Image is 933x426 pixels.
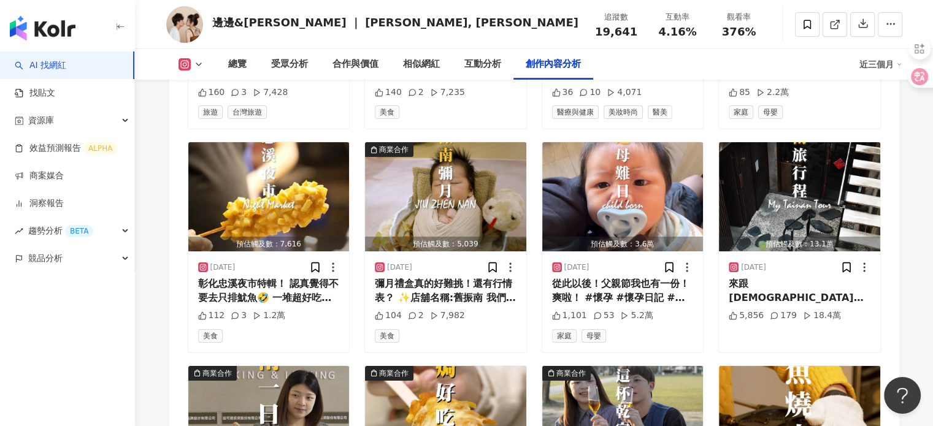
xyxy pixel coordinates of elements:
[620,310,653,322] div: 5.2萬
[15,59,66,72] a: searchAI 找網紅
[552,329,577,343] span: 家庭
[579,86,601,99] div: 10
[593,310,615,322] div: 53
[582,329,606,343] span: 母嬰
[542,142,704,251] button: 預估觸及數：3.6萬
[365,237,526,252] div: 預估觸及數：5,039
[556,367,586,379] div: 商業合作
[719,142,880,251] button: 預估觸及數：13.1萬
[729,105,753,119] span: 家庭
[375,105,399,119] span: 美食
[198,310,225,322] div: 112
[228,105,267,119] span: 台灣旅遊
[198,86,225,99] div: 160
[408,86,424,99] div: 2
[15,142,117,154] a: 效益預測報告ALPHA
[365,142,526,251] img: post-image
[607,86,642,99] div: 4,071
[859,55,902,74] div: 近三個月
[332,57,378,72] div: 合作與價值
[756,86,789,99] div: 2.2萬
[379,367,409,379] div: 商業合作
[188,237,350,252] div: 預估觸及數：7,616
[741,262,766,273] div: [DATE]
[729,277,870,305] div: 來跟[DEMOGRAPHIC_DATA]人沾一點邊，是可以的吧🤔 ✨活動名稱：赤遊卷 這次一樣介紹另外五個店家～ 優惠用起來🥰 🔍詳細介紹看影片 #臺南 #臺南美食 #臺南景點 #臺南行程 #[...
[716,11,762,23] div: 觀看率
[408,310,424,322] div: 2
[719,237,880,252] div: 預估觸及數：13.1萬
[542,237,704,252] div: 預估觸及數：3.6萬
[593,11,640,23] div: 追蹤數
[365,142,526,251] button: 商業合作預估觸及數：5,039
[403,57,440,72] div: 相似網紅
[202,367,232,379] div: 商業合作
[198,329,223,343] span: 美食
[188,142,350,251] button: 預估觸及數：7,616
[198,105,223,119] span: 旅遊
[552,105,599,119] span: 醫療與健康
[65,225,93,237] div: BETA
[552,277,694,305] div: 從此以後！父親節我也有一份！爽啦！ #懷孕 #懷孕日記 #懷孕紀錄 #pregnant #baby #孕媽咪 #孕媽媽 #親子 #family
[729,86,750,99] div: 85
[212,15,578,30] div: 邊邊&[PERSON_NAME] ｜ [PERSON_NAME], [PERSON_NAME]
[526,57,581,72] div: 創作內容分析
[28,217,93,245] span: 趨勢分析
[542,142,704,251] img: post-image
[228,57,247,72] div: 總覽
[595,25,637,38] span: 19,641
[15,227,23,235] span: rise
[271,57,308,72] div: 受眾分析
[375,277,516,305] div: 彌月禮盒真的好難挑！還有行情表？ ✨店舖名稱:舊振南 我們終於開始挑彌月禮盒了～ 這次比較不一樣的是我挑了一間傳承五代 原本專做結婚傳統餅的舊振南 年輕的時候就常到看他們家 原本以為只有逢年過節...
[253,310,285,322] div: 1.2萬
[803,310,841,322] div: 18.4萬
[231,86,247,99] div: 3
[253,86,288,99] div: 7,428
[188,142,350,251] img: post-image
[10,16,75,40] img: logo
[375,86,402,99] div: 140
[375,329,399,343] span: 美食
[884,377,921,414] iframe: Help Scout Beacon - Open
[604,105,643,119] span: 美妝時尚
[387,262,412,273] div: [DATE]
[15,87,55,99] a: 找貼文
[648,105,672,119] span: 醫美
[655,11,701,23] div: 互動率
[15,197,64,210] a: 洞察報告
[15,170,64,182] a: 商案媒合
[564,262,589,273] div: [DATE]
[464,57,501,72] div: 互動分析
[198,277,340,305] div: 彰化忠溪夜市特輯！ 認真覺得不要去只排魷魚🤣 一堆超好吃的東西幹嘛去那邊罰站🥹 🏠：[GEOGRAPHIC_DATA]與工業路口（原羊葡夜市舊址） ⏰：每週二＆每週六 #[GEOGRAPHIC_...
[722,26,756,38] span: 376%
[658,26,696,38] span: 4.16%
[210,262,236,273] div: [DATE]
[28,245,63,272] span: 競品分析
[552,310,587,322] div: 1,101
[231,310,247,322] div: 3
[430,310,465,322] div: 7,982
[758,105,783,119] span: 母嬰
[719,142,880,251] img: post-image
[166,6,203,43] img: KOL Avatar
[770,310,797,322] div: 179
[552,86,574,99] div: 36
[375,310,402,322] div: 104
[379,143,409,156] div: 商業合作
[28,107,54,134] span: 資源庫
[430,86,465,99] div: 7,235
[729,310,764,322] div: 5,856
